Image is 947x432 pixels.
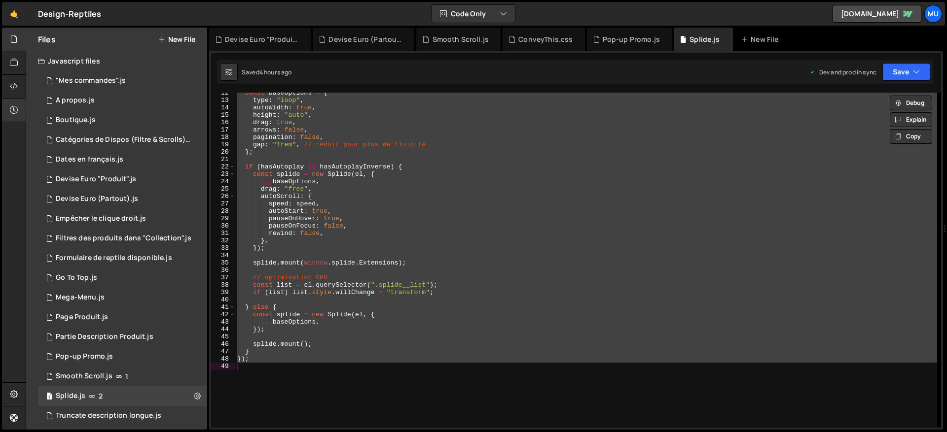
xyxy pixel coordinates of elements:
[56,175,136,184] div: Devise Euro "Produit".js
[211,363,235,370] div: 49
[38,8,101,20] div: Design-Reptiles
[211,193,235,200] div: 26
[38,229,210,248] div: 16910/46494.js
[211,348,235,355] div: 47
[809,68,876,76] div: Dev and prod in sync
[833,5,921,23] a: [DOMAIN_NAME]
[518,34,573,44] div: ConveyThis.css
[56,214,146,223] div: Empêcher le clique droit.js
[38,91,207,110] div: 16910/47024.js
[211,296,235,303] div: 40
[38,307,207,327] div: 16910/46562.js
[242,68,292,76] div: Saved
[211,222,235,230] div: 30
[211,200,235,207] div: 27
[56,116,96,125] div: Boutique.js
[259,68,292,76] div: 4 hours ago
[690,34,719,44] div: Splide.js
[2,2,26,26] a: 🤙
[432,5,515,23] button: Code Only
[56,195,138,203] div: Devise Euro (Partout).js
[46,393,52,401] span: 1
[890,129,932,144] button: Copy
[211,111,235,119] div: 15
[211,104,235,111] div: 14
[26,51,207,71] div: Javascript files
[211,148,235,156] div: 20
[211,207,235,215] div: 28
[211,244,235,252] div: 33
[225,34,299,44] div: Devise Euro "Produit".js
[890,112,932,127] button: Explain
[56,254,172,263] div: Formulaire de reptile disponible.js
[924,5,942,23] a: Mu
[38,288,207,307] div: 16910/46591.js
[211,340,235,348] div: 46
[211,303,235,311] div: 41
[211,266,235,274] div: 36
[882,63,930,81] button: Save
[328,34,402,44] div: Devise Euro (Partout).js
[211,133,235,141] div: 18
[211,281,235,289] div: 38
[211,333,235,340] div: 45
[211,89,235,97] div: 12
[38,386,207,406] div: 16910/46295.js
[56,76,126,85] div: "Mes commandes".js
[56,392,85,400] div: Splide.js
[433,34,489,44] div: Smooth Scroll.js
[56,411,161,420] div: Truncate description longue.js
[38,130,211,150] div: 16910/46502.js
[38,209,207,229] div: 16910/46629.js
[211,215,235,222] div: 29
[38,366,207,386] div: 16910/46296.js
[56,352,113,361] div: Pop-up Promo.js
[38,110,207,130] div: 16910/46527.js
[211,237,235,244] div: 32
[211,97,235,104] div: 13
[56,293,105,302] div: Mega-Menu.js
[741,34,782,44] div: New File
[38,327,207,347] div: 16910/46780.js
[56,135,192,144] div: Catégories de Dispos (Filtre & Scrolls).js
[38,169,207,189] div: 16910/47102.js
[890,96,932,110] button: Debug
[211,119,235,126] div: 16
[38,268,207,288] div: 16910/46616.js
[211,311,235,318] div: 42
[211,318,235,326] div: 43
[211,178,235,185] div: 24
[56,332,153,341] div: Partie Description Produit.js
[56,96,95,105] div: A propos.js
[211,252,235,259] div: 34
[211,259,235,266] div: 35
[211,355,235,363] div: 48
[56,234,191,243] div: Filtres des produits dans "Collection".js
[211,170,235,178] div: 23
[603,34,660,44] div: Pop-up Promo.js
[211,185,235,193] div: 25
[125,372,128,380] span: 1
[56,273,97,282] div: Go To Top.js
[211,326,235,333] div: 44
[38,248,207,268] div: 16910/46617.js
[99,392,103,400] span: 2
[211,274,235,281] div: 37
[38,71,207,91] div: 16910/46547.js
[38,347,207,366] div: Pop-up Promo.js
[211,141,235,148] div: 19
[211,230,235,237] div: 31
[158,35,195,43] button: New File
[56,313,108,322] div: Page Produit.js
[211,289,235,296] div: 39
[38,34,56,45] h2: Files
[38,406,207,426] div: 16910/46628.js
[211,126,235,133] div: 17
[211,163,235,170] div: 22
[38,150,207,169] div: 16910/46781.js
[56,155,123,164] div: Dates en français.js
[38,189,207,209] div: Devise Euro (Partout).js
[211,156,235,163] div: 21
[56,372,112,381] div: Smooth Scroll.js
